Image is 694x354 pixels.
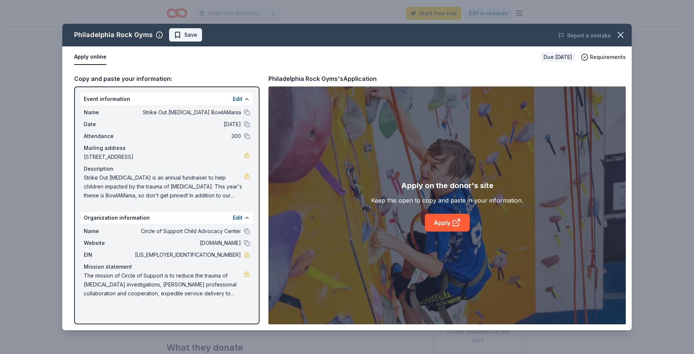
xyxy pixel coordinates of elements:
div: Keep this open to copy and paste in your information. [371,196,523,205]
span: Attendance [84,132,133,141]
span: Website [84,239,133,248]
span: [DATE] [133,120,241,129]
button: Edit [233,95,242,104]
span: Name [84,108,133,117]
div: Organization information [81,212,253,224]
div: Event information [81,93,253,105]
span: Save [184,30,197,39]
button: Edit [233,213,242,222]
span: Date [84,120,133,129]
div: Due [DATE] [541,52,575,62]
button: Apply online [74,49,106,65]
span: The mission of Circle of Support is to reduce the trauma of [MEDICAL_DATA] investigations, [PERSO... [84,271,244,298]
button: Requirements [581,53,626,62]
a: Apply [425,214,470,232]
span: Strike Out [MEDICAL_DATA] is an annual fundraiser to help children impacted by the trauma of [MED... [84,173,244,200]
span: Circle of Support Child Advocacy Center [133,227,241,236]
span: [STREET_ADDRESS] [84,153,244,161]
div: Copy and paste your information: [74,74,260,83]
div: Apply on the donor's site [401,180,493,191]
span: Strike Out [MEDICAL_DATA] BowlAMania [133,108,241,117]
button: Save [169,28,202,42]
div: Philadelphia Rock Gyms's Application [268,74,377,83]
span: Requirements [590,53,626,62]
button: Report a mistake [558,31,611,40]
div: Description [84,164,250,173]
div: Mission statement [84,262,250,271]
span: EIN [84,250,133,259]
div: Philadelphia Rock Gyms [74,29,153,41]
span: [US_EMPLOYER_IDENTIFICATION_NUMBER] [133,250,241,259]
span: [DOMAIN_NAME] [133,239,241,248]
span: Name [84,227,133,236]
span: 300 [133,132,241,141]
div: Mailing address [84,144,250,153]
